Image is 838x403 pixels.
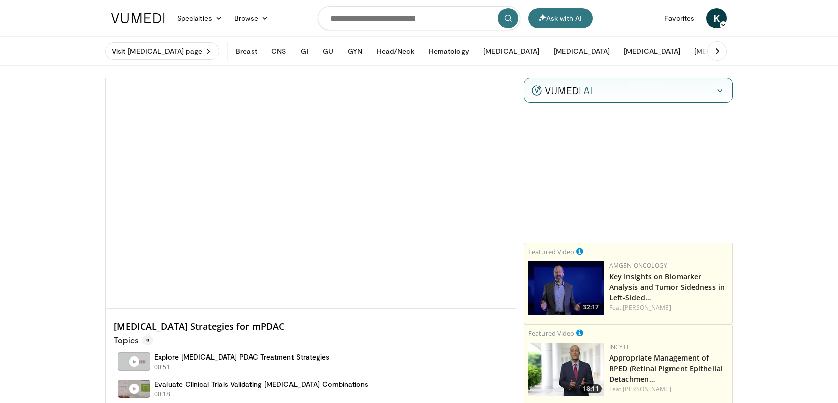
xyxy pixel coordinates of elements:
a: K [706,8,727,28]
p: 00:51 [154,363,171,372]
img: dfb61434-267d-484a-acce-b5dc2d5ee040.150x105_q85_crop-smart_upscale.jpg [528,343,604,396]
button: [MEDICAL_DATA] [618,41,686,61]
a: [PERSON_NAME] [623,303,671,312]
h4: Evaluate Clinical Trials Validating [MEDICAL_DATA] Combinations [154,380,368,389]
button: Head/Neck [370,41,421,61]
a: [PERSON_NAME] [623,385,671,393]
button: GU [317,41,340,61]
h4: [MEDICAL_DATA] Strategies for mPDAC [114,321,508,332]
button: Breast [230,41,263,61]
span: 32:17 [580,303,602,312]
a: 18:11 [528,343,604,396]
input: Search topics, interventions [318,6,520,30]
img: 5ecd434b-3529-46b9-a096-7519503420a4.png.150x105_q85_crop-smart_upscale.jpg [528,261,604,315]
a: Appropriate Management of RPED (Retinal Pigment Epithelial Detachmen… [609,353,723,384]
img: VuMedi Logo [111,13,165,23]
iframe: Advertisement [552,110,704,237]
small: Featured Video [528,329,574,338]
button: CNS [265,41,292,61]
button: [MEDICAL_DATA] [477,41,546,61]
div: Feat. [609,303,728,312]
div: Feat. [609,385,728,394]
a: Browse [228,8,275,28]
button: GYN [342,41,368,61]
small: Featured Video [528,247,574,256]
button: Ask with AI [528,8,593,28]
a: Incyte [609,343,631,351]
a: Visit [MEDICAL_DATA] page [105,42,219,60]
video-js: Video Player [106,78,516,309]
button: [MEDICAL_DATA] [688,41,757,61]
h4: Explore [MEDICAL_DATA] PDAC Treatment Strategies [154,352,329,362]
p: Topics [114,335,153,345]
p: 00:18 [154,390,171,399]
span: 9 [142,335,153,345]
button: GI [295,41,314,61]
a: Amgen Oncology [609,261,667,270]
a: Favorites [658,8,700,28]
button: [MEDICAL_DATA] [548,41,616,61]
button: Hematology [423,41,476,61]
a: 32:17 [528,261,604,315]
span: 18:11 [580,384,602,393]
img: vumedi-ai-logo.v2.svg [532,85,592,96]
a: Key Insights on Biomarker Analysis and Tumor Sidedness in Left-Sided… [609,272,725,302]
a: Specialties [171,8,228,28]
